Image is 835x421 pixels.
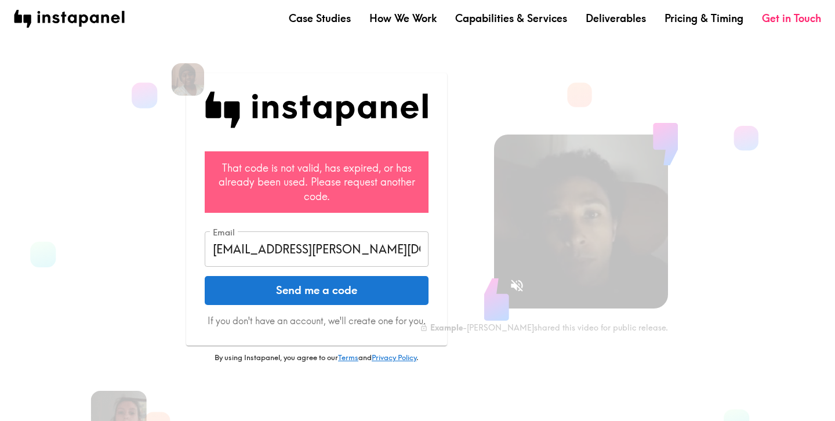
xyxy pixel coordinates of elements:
[430,322,463,333] b: Example
[14,10,125,28] img: instapanel
[665,11,743,26] a: Pricing & Timing
[338,353,358,362] a: Terms
[186,353,447,363] p: By using Instapanel, you agree to our and .
[420,322,668,333] div: - [PERSON_NAME] shared this video for public release.
[213,226,235,239] label: Email
[205,92,429,128] img: Instapanel
[205,276,429,305] button: Send me a code
[369,11,437,26] a: How We Work
[205,151,429,213] div: That code is not valid, has expired, or has already been used. Please request another code.
[172,63,204,96] img: Venita
[205,314,429,327] p: If you don't have an account, we'll create one for you.
[455,11,567,26] a: Capabilities & Services
[289,11,351,26] a: Case Studies
[504,273,529,298] button: Sound is off
[372,353,416,362] a: Privacy Policy
[762,11,821,26] a: Get in Touch
[586,11,646,26] a: Deliverables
